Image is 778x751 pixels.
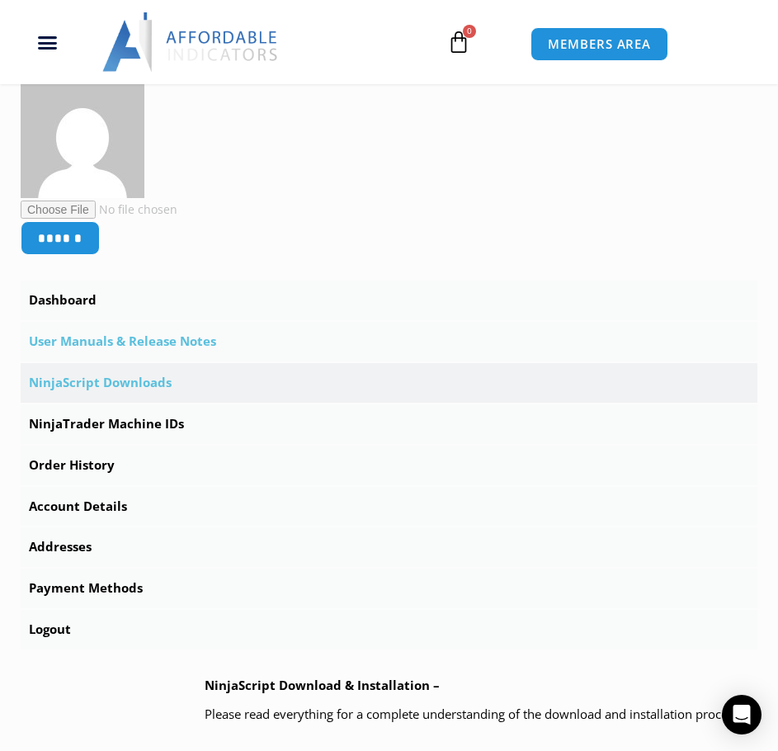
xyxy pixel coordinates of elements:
a: Addresses [21,527,757,567]
span: 0 [463,25,476,38]
div: Menu Toggle [8,26,85,58]
a: NinjaTrader Machine IDs [21,404,757,444]
a: MEMBERS AREA [530,27,668,61]
a: Payment Methods [21,569,757,608]
a: User Manuals & Release Notes [21,322,757,361]
a: Dashboard [21,281,757,320]
nav: Account pages [21,281,757,649]
p: Please read everything for a complete understanding of the download and installation process. [205,703,757,726]
span: MEMBERS AREA [548,38,651,50]
a: Logout [21,610,757,649]
img: LogoAI | Affordable Indicators – NinjaTrader [102,12,280,72]
img: ce5c3564b8d766905631c1cffdfddf4fd84634b52f3d98752d85c5da480e954d [21,74,144,198]
b: NinjaScript Download & Installation – [205,677,440,693]
a: 0 [422,18,495,66]
a: Account Details [21,487,757,527]
a: NinjaScript Downloads [21,363,757,403]
a: Order History [21,446,757,485]
div: Open Intercom Messenger [722,695,761,734]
